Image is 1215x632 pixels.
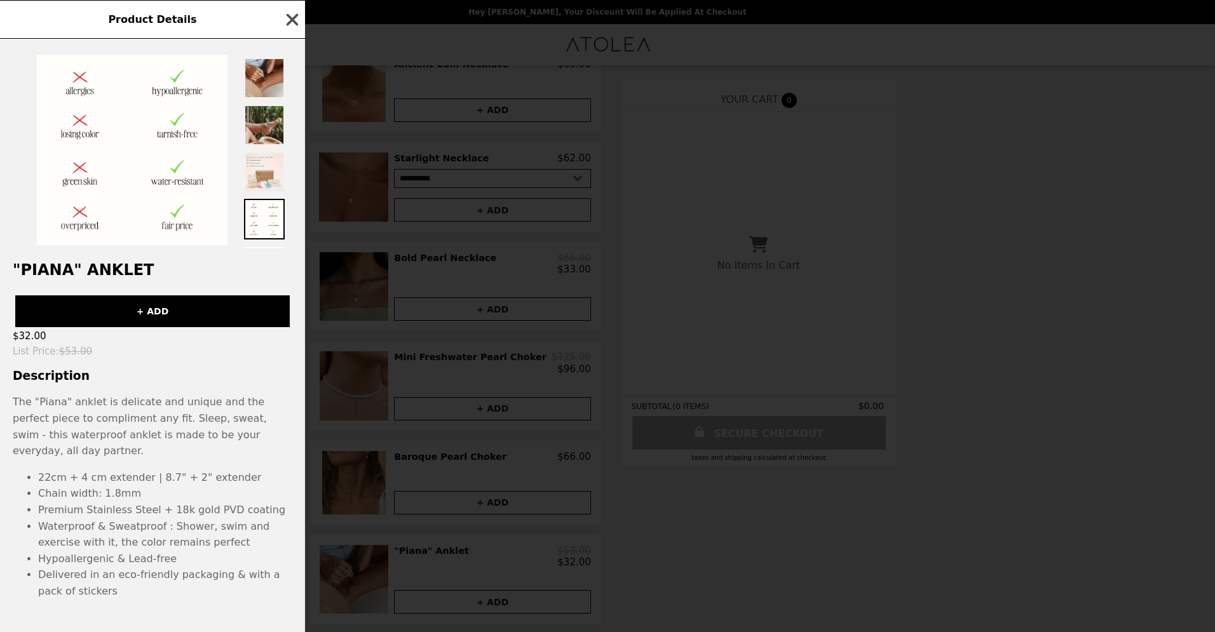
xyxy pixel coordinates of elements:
span: Product Details [108,13,196,25]
li: Hypoallergenic & Lead-free [38,551,292,567]
li: Chain width: 1.8mm [38,485,292,502]
li: 22cm + 4 cm extender | 8.7" + 2" extender [38,469,292,486]
li: Waterproof & Sweatproof : Shower, swim and exercise with it, the color remains perfect [38,518,292,551]
li: Premium Stainless Steel + 18k gold PVD coating [38,502,292,518]
img: Default Title [37,55,227,245]
span: $53.00 [59,346,93,357]
img: Thumbnail 3 [244,152,285,192]
img: Thumbnail 4 [244,199,285,239]
li: Delivered in an eco-friendly packaging & with a pack of stickers [38,567,292,599]
img: Thumbnail 1 [244,58,285,98]
p: The "Piana" anklet is delicate and unique and the perfect piece to compliment any fit. Sleep, swe... [13,396,267,457]
button: + ADD [15,295,290,327]
img: Thumbnail 5 [244,246,285,286]
img: Thumbnail 2 [244,105,285,145]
